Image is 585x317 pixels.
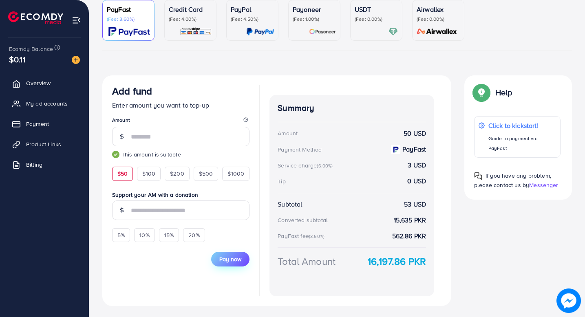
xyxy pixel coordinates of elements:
p: (Fee: 0.00%) [355,16,398,22]
img: payment [391,145,400,154]
p: Payoneer [293,4,336,14]
img: card [108,27,150,36]
div: Service charge [278,161,335,170]
p: (Fee: 3.60%) [107,16,150,22]
span: Ecomdy Balance [9,45,53,53]
strong: 53 USD [404,200,426,209]
a: Overview [6,75,83,91]
legend: Amount [112,117,249,127]
img: card [246,27,274,36]
strong: 0 USD [407,176,426,186]
p: Help [495,88,512,97]
span: Overview [26,79,51,87]
span: $0.11 [9,53,26,65]
span: Product Links [26,140,61,148]
strong: 50 USD [404,129,426,138]
img: card [389,27,398,36]
span: $1000 [227,170,244,178]
div: Subtotal [278,200,302,209]
div: PayFast fee [278,232,327,240]
h3: Add fund [112,85,152,97]
a: Billing [6,156,83,173]
strong: 3 USD [408,161,426,170]
p: Guide to payment via PayFast [488,134,556,153]
span: 20% [188,231,199,239]
div: Converted subtotal [278,216,328,224]
span: Messenger [529,181,558,189]
span: $500 [199,170,213,178]
span: $200 [170,170,184,178]
span: Billing [26,161,42,169]
a: Product Links [6,136,83,152]
button: Pay now [211,252,249,266]
label: Support your AM with a donation [112,191,249,199]
img: logo [8,11,63,24]
small: (6.00%) [317,163,333,169]
p: PayFast [107,4,150,14]
span: 15% [164,231,174,239]
span: Pay now [219,255,241,263]
img: Popup guide [474,172,482,180]
p: (Fee: 4.50%) [231,16,274,22]
span: $50 [117,170,128,178]
p: USDT [355,4,398,14]
strong: PayFast [402,145,426,154]
a: My ad accounts [6,95,83,112]
p: (Fee: 1.00%) [293,16,336,22]
p: Airwallex [417,4,460,14]
span: $100 [142,170,155,178]
span: 10% [139,231,149,239]
img: card [309,27,336,36]
p: Enter amount you want to top-up [112,100,249,110]
div: Amount [278,129,298,137]
p: PayPal [231,4,274,14]
span: If you have any problem, please contact us by [474,172,551,189]
img: image [72,56,80,64]
div: Tip [278,177,285,185]
a: Payment [6,116,83,132]
p: Click to kickstart! [488,121,556,130]
span: My ad accounts [26,99,68,108]
img: card [180,27,212,36]
p: Credit Card [169,4,212,14]
strong: 562.86 PKR [392,231,426,241]
img: Popup guide [474,85,489,100]
img: image [556,288,581,313]
img: menu [72,15,81,25]
div: Total Amount [278,254,336,269]
small: This amount is suitable [112,150,249,158]
div: Payment Method [278,145,322,154]
strong: 15,635 PKR [394,216,426,225]
img: card [414,27,460,36]
img: guide [112,151,119,158]
small: (3.60%) [309,233,325,240]
p: (Fee: 4.00%) [169,16,212,22]
strong: 16,197.86 PKR [368,254,426,269]
span: 5% [117,231,125,239]
span: Payment [26,120,49,128]
p: (Fee: 0.00%) [417,16,460,22]
h4: Summary [278,103,426,113]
